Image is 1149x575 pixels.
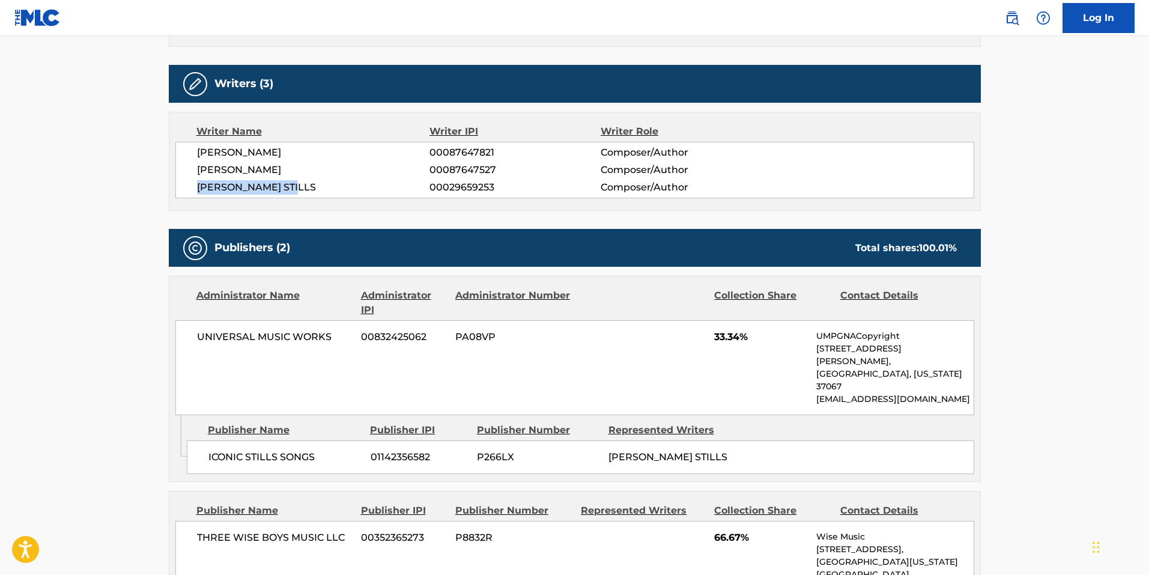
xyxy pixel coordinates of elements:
span: 00087647527 [429,163,600,177]
span: 01142356582 [371,450,468,464]
h5: Publishers (2) [214,241,290,255]
div: Publisher Number [455,504,572,518]
div: Administrator Name [196,288,352,317]
div: Contact Details [840,504,957,518]
a: Log In [1063,3,1135,33]
div: Administrator Number [455,288,572,317]
div: Writer Name [196,124,430,139]
div: Writer Role [601,124,756,139]
iframe: Chat Widget [1089,517,1149,575]
div: Publisher IPI [361,504,446,518]
span: [PERSON_NAME] STILLS [608,451,727,463]
div: Publisher IPI [370,423,468,437]
div: Writer IPI [429,124,601,139]
span: [PERSON_NAME] STILLS [197,180,430,195]
p: [GEOGRAPHIC_DATA], [US_STATE] 37067 [816,368,973,393]
a: Public Search [1000,6,1024,30]
div: Drag [1093,529,1100,565]
p: [GEOGRAPHIC_DATA][US_STATE] [816,556,973,568]
span: [PERSON_NAME] [197,163,430,177]
span: 33.34% [714,330,807,344]
h5: Writers (3) [214,77,273,91]
div: Administrator IPI [361,288,446,317]
img: Writers [188,77,202,91]
span: 00832425062 [361,330,446,344]
span: 00352365273 [361,531,446,545]
p: [STREET_ADDRESS][PERSON_NAME], [816,342,973,368]
div: Represented Writers [581,504,705,518]
div: Contact Details [840,288,957,317]
p: [STREET_ADDRESS], [816,543,973,556]
span: Composer/Author [601,145,756,160]
div: Publisher Number [477,423,599,437]
span: 100.01 % [919,242,957,254]
div: Collection Share [714,288,831,317]
span: UNIVERSAL MUSIC WORKS [197,330,353,344]
span: PA08VP [455,330,572,344]
img: Publishers [188,241,202,255]
p: UMPGNACopyright [816,330,973,342]
span: Composer/Author [601,180,756,195]
span: P8832R [455,531,572,545]
span: THREE WISE BOYS MUSIC LLC [197,531,353,545]
div: Help [1031,6,1055,30]
span: Composer/Author [601,163,756,177]
div: Publisher Name [208,423,361,437]
span: 66.67% [714,531,807,545]
p: Wise Music [816,531,973,543]
img: help [1036,11,1050,25]
p: [EMAIL_ADDRESS][DOMAIN_NAME] [816,393,973,406]
img: search [1005,11,1019,25]
div: Publisher Name [196,504,352,518]
img: MLC Logo [14,9,61,26]
span: 00029659253 [429,180,600,195]
span: P266LX [477,450,599,464]
span: 00087647821 [429,145,600,160]
div: Collection Share [714,504,831,518]
span: ICONIC STILLS SONGS [208,450,362,464]
div: Total shares: [855,241,957,255]
span: [PERSON_NAME] [197,145,430,160]
div: Represented Writers [608,423,731,437]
